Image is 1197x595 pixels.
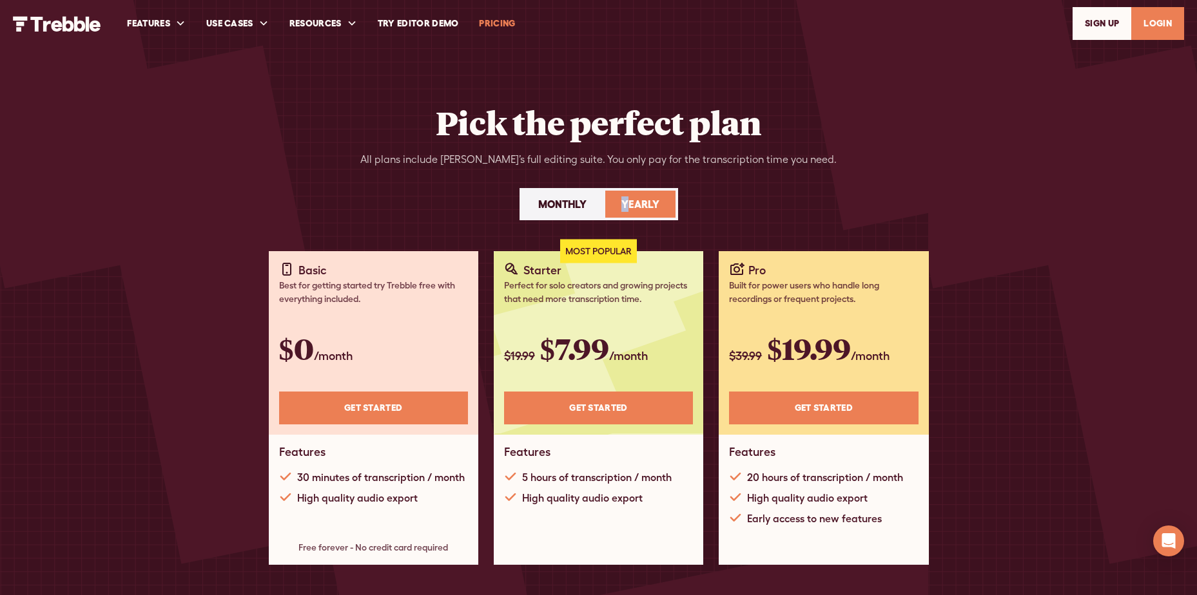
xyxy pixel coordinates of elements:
[13,15,101,31] a: home
[729,445,775,459] h1: Features
[289,17,342,30] div: RESOURCES
[851,349,890,363] span: /month
[1153,525,1184,556] div: Open Intercom Messenger
[297,469,465,485] div: 30 minutes of transcription / month
[504,445,550,459] h1: Features
[279,329,314,368] span: $0
[621,196,659,212] div: Yearly
[298,261,327,279] div: Basic
[560,240,637,263] div: Most Popular
[609,349,648,363] span: /month
[1073,7,1131,40] a: SIGn UP
[206,17,253,30] div: USE CASES
[367,1,469,46] a: Try Editor Demo
[127,17,170,30] div: FEATURES
[522,191,603,218] a: Monthly
[436,103,761,142] h2: Pick the perfect plan
[279,392,468,424] a: Get STARTED
[538,196,587,212] div: Monthly
[729,279,918,306] div: Built for power users who handle long recordings or frequent projects.
[1131,7,1184,40] a: LOGIN
[279,541,468,554] div: Free forever - No credit card required
[504,349,535,363] span: $19.99
[504,279,693,306] div: Perfect for solo creators and growing projects that need more transcription time.
[279,1,367,46] div: RESOURCES
[729,349,762,363] span: $39.99
[747,469,903,485] div: 20 hours of transcription / month
[747,490,868,505] div: High quality audio export
[297,490,418,505] div: High quality audio export
[314,349,353,363] span: /month
[117,1,196,46] div: FEATURES
[360,152,837,167] div: All plans include [PERSON_NAME]’s full editing suite. You only pay for the transcription time you...
[469,1,525,46] a: PRICING
[279,279,468,306] div: Best for getting started try Trebble free with everything included.
[13,16,101,32] img: Trebble Logo - AI Podcast Editor
[729,392,918,424] a: Get STARTED
[540,329,609,368] span: $7.99
[747,511,882,526] div: Early access to new features
[767,329,851,368] span: $19.99
[196,1,279,46] div: USE CASES
[748,261,766,279] div: Pro
[504,392,693,424] a: Get STARTED
[522,469,672,485] div: 5 hours of transcription / month
[522,490,643,505] div: High quality audio export
[605,191,676,218] a: Yearly
[279,445,326,459] h1: Features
